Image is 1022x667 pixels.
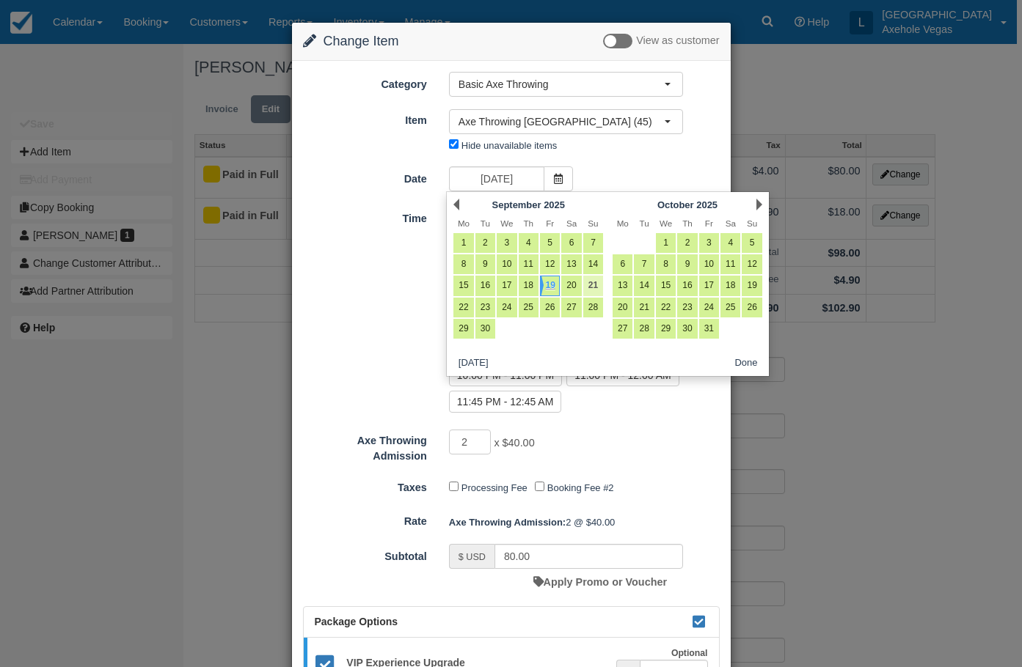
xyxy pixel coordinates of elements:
div: 2 @ $40.00 [438,510,731,534]
a: 29 [656,319,676,339]
span: Tuesday [640,218,649,228]
a: 17 [497,276,517,295]
span: x $40.00 [494,438,534,449]
a: 11 [720,254,740,274]
span: 2025 [544,199,565,210]
span: Wednesday [660,218,672,228]
a: 8 [453,254,473,274]
span: Change Item [324,34,399,48]
a: 1 [656,233,676,253]
a: 19 [540,276,560,295]
label: Category [292,72,438,92]
label: Time [292,206,438,226]
a: 20 [613,298,632,317]
a: 7 [634,254,654,274]
a: 18 [720,276,740,295]
span: Saturday [726,218,736,228]
a: 21 [634,298,654,317]
button: Basic Axe Throwing [449,72,683,97]
a: 3 [497,233,517,253]
a: 10 [699,254,719,274]
a: 12 [742,254,762,274]
span: View as customer [636,35,719,47]
a: 11 [519,254,539,274]
a: 22 [656,298,676,317]
label: Hide unavailable items [461,140,557,151]
a: 1 [453,233,473,253]
a: 15 [453,276,473,295]
label: Axe Throwing Admission [292,428,438,463]
label: 11:45 PM - 12:45 AM [449,391,562,413]
button: Done [729,354,764,372]
span: Sunday [588,218,598,228]
a: 30 [677,319,697,339]
label: Subtotal [292,544,438,564]
a: 26 [742,298,762,317]
button: Axe Throwing [GEOGRAPHIC_DATA] (45) [449,109,683,134]
span: Basic Axe Throwing [459,77,664,92]
a: 18 [519,276,539,295]
a: 15 [656,276,676,295]
a: 29 [453,319,473,339]
a: Next [756,199,762,210]
a: 27 [613,319,632,339]
a: 25 [519,298,539,317]
span: Thursday [682,218,693,228]
a: 16 [475,276,495,295]
span: Monday [458,218,470,228]
a: 24 [497,298,517,317]
a: 2 [475,233,495,253]
label: Date [292,166,438,187]
a: 2 [677,233,697,253]
label: Item [292,108,438,128]
a: 13 [613,276,632,295]
input: Axe Throwing Admission [449,430,492,454]
span: September [492,199,541,210]
a: 27 [561,298,581,317]
a: 3 [699,233,719,253]
a: 5 [540,233,560,253]
a: 24 [699,298,719,317]
span: Friday [705,218,713,228]
label: Rate [292,509,438,529]
a: 6 [561,233,581,253]
span: Thursday [523,218,533,228]
a: 12 [540,254,560,274]
a: 9 [677,254,697,274]
a: 14 [634,276,654,295]
a: 28 [634,319,654,339]
span: Friday [546,218,554,228]
label: Booking Fee #2 [547,482,614,493]
a: 9 [475,254,495,274]
a: Prev [453,199,459,210]
a: 23 [677,298,697,317]
small: $ USD [459,552,486,562]
strong: Optional [671,648,708,658]
a: 14 [583,254,603,274]
a: 31 [699,319,719,339]
span: Saturday [566,218,577,228]
a: 6 [613,254,632,274]
a: 25 [720,298,740,317]
a: 7 [583,233,603,253]
a: 20 [561,276,581,295]
a: 4 [519,233,539,253]
label: Taxes [292,475,438,495]
span: Tuesday [481,218,490,228]
a: 5 [742,233,762,253]
a: Apply Promo or Voucher [533,576,667,588]
span: Wednesday [500,218,513,228]
a: 19 [742,276,762,295]
span: Sunday [747,218,757,228]
a: 28 [583,298,603,317]
span: Monday [617,218,629,228]
a: 4 [720,233,740,253]
strong: Axe Throwing Admission [449,517,566,528]
a: 26 [540,298,560,317]
a: 21 [583,276,603,295]
label: Processing Fee [461,482,528,493]
button: [DATE] [453,354,494,372]
span: Axe Throwing [GEOGRAPHIC_DATA] (45) [459,114,664,129]
a: 30 [475,319,495,339]
a: 16 [677,276,697,295]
